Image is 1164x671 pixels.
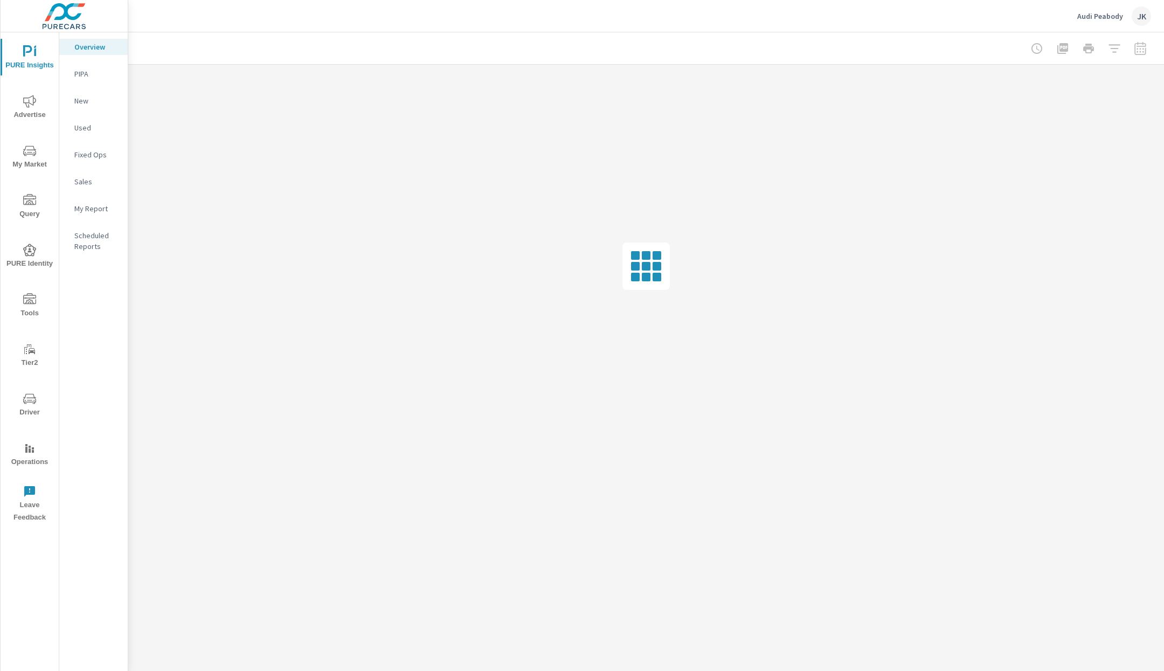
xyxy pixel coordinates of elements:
[4,95,56,121] span: Advertise
[59,120,128,136] div: Used
[4,293,56,320] span: Tools
[74,149,119,160] p: Fixed Ops
[59,200,128,217] div: My Report
[59,66,128,82] div: PIPA
[74,41,119,52] p: Overview
[74,95,119,106] p: New
[74,176,119,187] p: Sales
[59,93,128,109] div: New
[4,244,56,270] span: PURE Identity
[1,32,59,528] div: nav menu
[59,39,128,55] div: Overview
[74,203,119,214] p: My Report
[4,485,56,524] span: Leave Feedback
[4,442,56,468] span: Operations
[74,68,119,79] p: PIPA
[59,174,128,190] div: Sales
[4,144,56,171] span: My Market
[4,194,56,220] span: Query
[1077,11,1123,21] p: Audi Peabody
[74,122,119,133] p: Used
[74,230,119,252] p: Scheduled Reports
[4,392,56,419] span: Driver
[1132,6,1151,26] div: JK
[4,45,56,72] span: PURE Insights
[59,147,128,163] div: Fixed Ops
[59,227,128,254] div: Scheduled Reports
[4,343,56,369] span: Tier2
